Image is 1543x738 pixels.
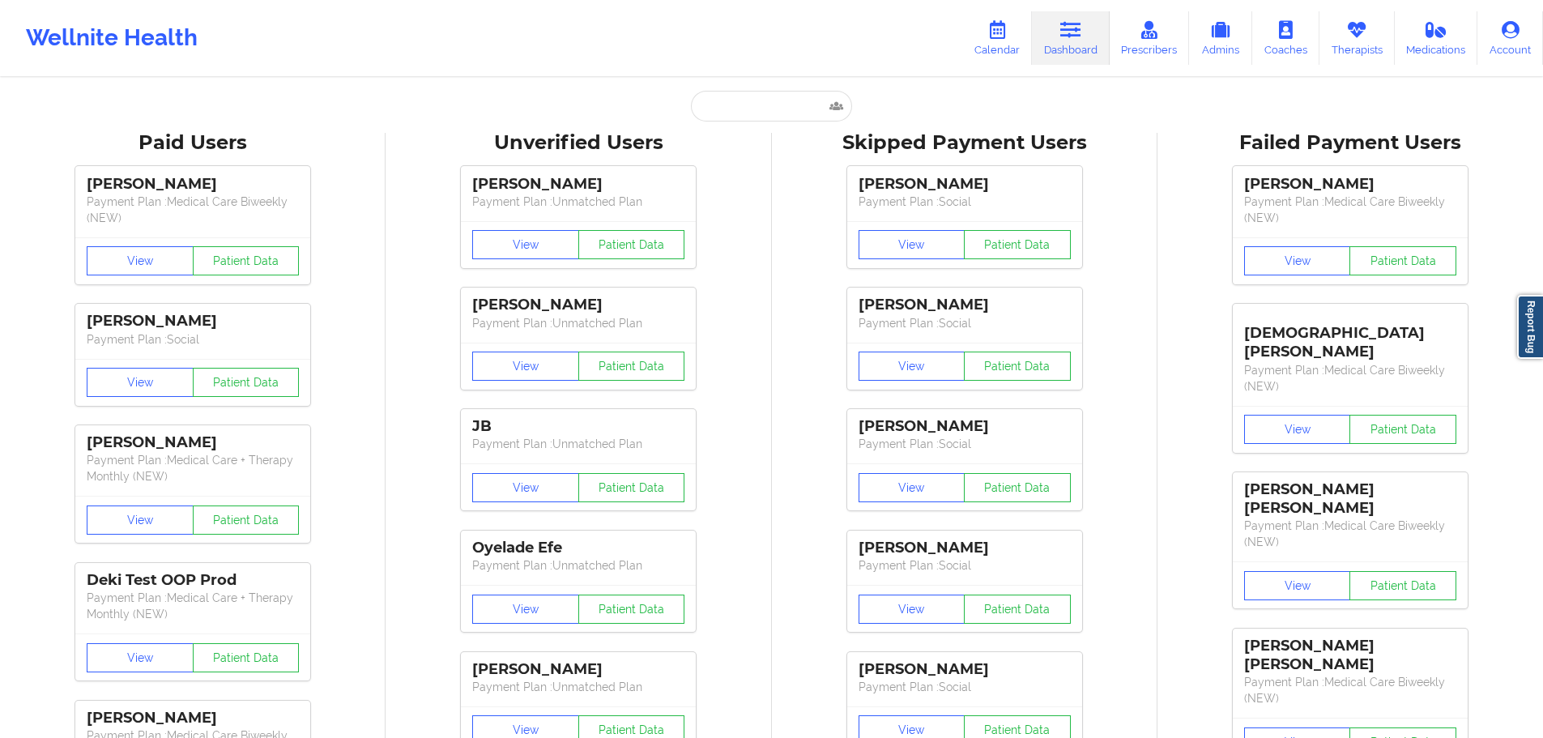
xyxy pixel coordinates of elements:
[1244,415,1351,444] button: View
[859,194,1071,210] p: Payment Plan : Social
[859,230,965,259] button: View
[578,473,685,502] button: Patient Data
[87,571,299,590] div: Deki Test OOP Prod
[859,595,965,624] button: View
[472,352,579,381] button: View
[859,296,1071,314] div: [PERSON_NAME]
[859,175,1071,194] div: [PERSON_NAME]
[1244,571,1351,600] button: View
[1349,415,1456,444] button: Patient Data
[87,246,194,275] button: View
[193,643,300,672] button: Patient Data
[87,709,299,727] div: [PERSON_NAME]
[859,315,1071,331] p: Payment Plan : Social
[859,473,965,502] button: View
[87,175,299,194] div: [PERSON_NAME]
[87,452,299,484] p: Payment Plan : Medical Care + Therapy Monthly (NEW)
[11,130,374,156] div: Paid Users
[1349,571,1456,600] button: Patient Data
[964,595,1071,624] button: Patient Data
[193,368,300,397] button: Patient Data
[1169,130,1532,156] div: Failed Payment Users
[87,433,299,452] div: [PERSON_NAME]
[472,175,684,194] div: [PERSON_NAME]
[859,539,1071,557] div: [PERSON_NAME]
[87,331,299,348] p: Payment Plan : Social
[397,130,760,156] div: Unverified Users
[87,590,299,622] p: Payment Plan : Medical Care + Therapy Monthly (NEW)
[1244,194,1456,226] p: Payment Plan : Medical Care Biweekly (NEW)
[1244,362,1456,395] p: Payment Plan : Medical Care Biweekly (NEW)
[578,595,685,624] button: Patient Data
[1319,11,1395,65] a: Therapists
[472,539,684,557] div: Oyelade Efe
[964,473,1071,502] button: Patient Data
[1517,295,1543,359] a: Report Bug
[1349,246,1456,275] button: Patient Data
[87,368,194,397] button: View
[87,312,299,331] div: [PERSON_NAME]
[964,352,1071,381] button: Patient Data
[472,557,684,574] p: Payment Plan : Unmatched Plan
[472,230,579,259] button: View
[1244,637,1456,674] div: [PERSON_NAME] [PERSON_NAME]
[578,230,685,259] button: Patient Data
[1477,11,1543,65] a: Account
[472,417,684,436] div: JB
[1252,11,1319,65] a: Coaches
[472,473,579,502] button: View
[472,595,579,624] button: View
[87,194,299,226] p: Payment Plan : Medical Care Biweekly (NEW)
[1244,674,1456,706] p: Payment Plan : Medical Care Biweekly (NEW)
[859,660,1071,679] div: [PERSON_NAME]
[859,436,1071,452] p: Payment Plan : Social
[1244,312,1456,361] div: [DEMOGRAPHIC_DATA][PERSON_NAME]
[859,679,1071,695] p: Payment Plan : Social
[1032,11,1110,65] a: Dashboard
[87,643,194,672] button: View
[783,130,1146,156] div: Skipped Payment Users
[193,506,300,535] button: Patient Data
[859,417,1071,436] div: [PERSON_NAME]
[859,557,1071,574] p: Payment Plan : Social
[472,436,684,452] p: Payment Plan : Unmatched Plan
[1244,246,1351,275] button: View
[1244,175,1456,194] div: [PERSON_NAME]
[1189,11,1252,65] a: Admins
[1244,518,1456,550] p: Payment Plan : Medical Care Biweekly (NEW)
[472,660,684,679] div: [PERSON_NAME]
[962,11,1032,65] a: Calendar
[87,506,194,535] button: View
[859,352,965,381] button: View
[472,679,684,695] p: Payment Plan : Unmatched Plan
[1244,480,1456,518] div: [PERSON_NAME] [PERSON_NAME]
[1395,11,1478,65] a: Medications
[193,246,300,275] button: Patient Data
[472,315,684,331] p: Payment Plan : Unmatched Plan
[1110,11,1190,65] a: Prescribers
[578,352,685,381] button: Patient Data
[472,296,684,314] div: [PERSON_NAME]
[964,230,1071,259] button: Patient Data
[472,194,684,210] p: Payment Plan : Unmatched Plan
